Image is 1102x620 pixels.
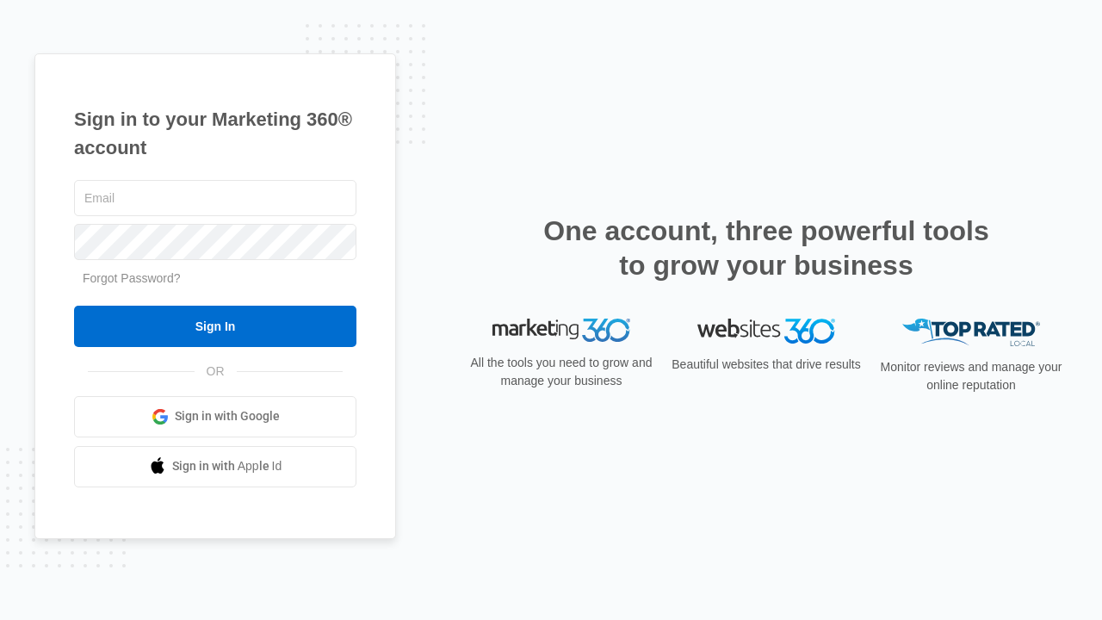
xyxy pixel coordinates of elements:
[74,180,356,216] input: Email
[670,356,863,374] p: Beautiful websites that drive results
[875,358,1068,394] p: Monitor reviews and manage your online reputation
[74,396,356,437] a: Sign in with Google
[74,446,356,487] a: Sign in with Apple Id
[538,214,994,282] h2: One account, three powerful tools to grow your business
[172,457,282,475] span: Sign in with Apple Id
[492,319,630,343] img: Marketing 360
[74,105,356,162] h1: Sign in to your Marketing 360® account
[175,407,280,425] span: Sign in with Google
[902,319,1040,347] img: Top Rated Local
[195,363,237,381] span: OR
[697,319,835,344] img: Websites 360
[465,354,658,390] p: All the tools you need to grow and manage your business
[83,271,181,285] a: Forgot Password?
[74,306,356,347] input: Sign In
